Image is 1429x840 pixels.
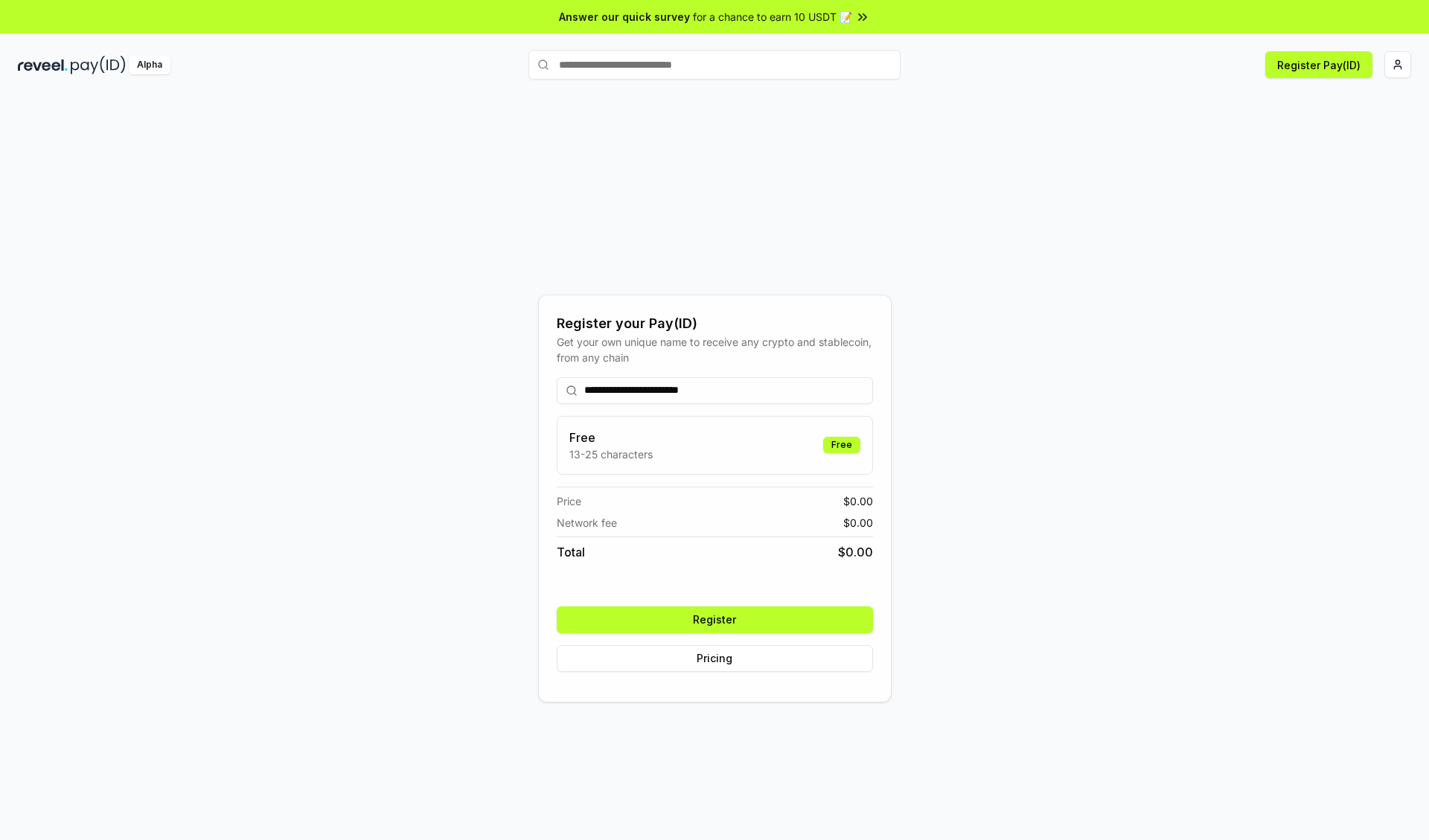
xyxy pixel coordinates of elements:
[843,493,873,509] span: $ 0.00
[557,515,617,530] span: Network fee
[557,543,585,561] span: Total
[557,493,581,509] span: Price
[569,429,653,446] h3: Free
[838,543,873,561] span: $ 0.00
[693,9,852,25] span: for a chance to earn 10 USDT 📝
[557,606,873,633] button: Register
[557,645,873,672] button: Pricing
[557,334,873,365] div: Get your own unique name to receive any crypto and stablecoin, from any chain
[569,446,653,462] p: 13-25 characters
[1265,51,1372,78] button: Register Pay(ID)
[557,313,873,334] div: Register your Pay(ID)
[71,56,126,74] img: pay_id
[823,437,860,453] div: Free
[559,9,690,25] span: Answer our quick survey
[843,515,873,530] span: $ 0.00
[129,56,170,74] div: Alpha
[18,56,68,74] img: reveel_dark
